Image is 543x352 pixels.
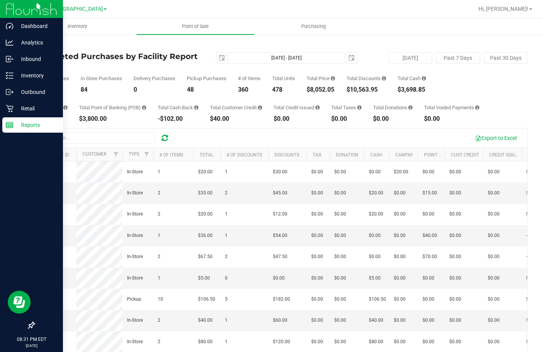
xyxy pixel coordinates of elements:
span: $0.00 [394,211,406,218]
span: $0.00 [394,189,406,197]
span: $0.00 [526,317,538,324]
div: $8,052.05 [307,87,335,93]
div: 360 [238,87,261,93]
span: 5 [225,296,228,303]
span: In-Store [127,275,143,282]
p: 08:31 PM EDT [3,336,59,343]
p: [DATE] [3,343,59,349]
span: $0.00 [449,168,461,176]
span: $40.00 [369,317,383,324]
p: Analytics [13,38,59,47]
div: Total Donations [373,105,413,110]
span: $5.00 [198,275,210,282]
span: $0.00 [334,253,346,260]
div: Total Voided Payments [424,105,479,110]
div: Total Price [307,76,335,81]
span: $0.00 [334,211,346,218]
span: $0.00 [526,168,538,176]
span: $0.00 [273,275,285,282]
a: Total [200,152,213,158]
div: $10,563.95 [347,87,386,93]
p: Reports [13,120,59,130]
span: In-Store [127,189,143,197]
span: $45.00 [273,189,287,197]
div: Total Discounts [347,76,386,81]
span: $30.00 [273,168,287,176]
span: $20.00 [198,168,213,176]
div: $0.00 [274,116,320,122]
span: $0.00 [369,253,381,260]
span: $0.00 [449,296,461,303]
i: Sum of all round-up-to-next-dollar total price adjustments for all purchases in the date range. [408,105,413,110]
div: $40.00 [210,116,262,122]
span: $0.00 [526,211,538,218]
span: $5.00 [369,275,381,282]
div: Total Credit Issued [274,105,320,110]
i: Sum of the successful, non-voided CanPay payment transactions for all purchases in the date range. [63,105,68,110]
span: $0.00 [526,338,538,345]
span: $0.00 [311,275,323,282]
inline-svg: Inventory [6,72,13,79]
span: $182.00 [273,296,290,303]
span: $12.00 [273,211,287,218]
div: 478 [272,87,295,93]
span: $0.00 [369,168,381,176]
span: 2 [158,189,160,197]
span: $0.00 [311,168,323,176]
span: 2 [225,253,228,260]
a: Inventory [18,18,137,35]
inline-svg: Dashboard [6,22,13,30]
span: $0.00 [488,296,500,303]
span: $0.00 [488,317,500,324]
div: 0 [134,87,175,93]
a: # of Discounts [226,152,262,158]
span: $0.00 [311,189,323,197]
div: Total Customer Credit [210,105,262,110]
span: 1 [158,168,160,176]
div: -$102.00 [158,116,198,122]
span: Purchasing [291,23,336,30]
span: 2 [158,253,160,260]
div: Delivery Purchases [134,76,175,81]
span: $40.00 [423,232,437,239]
span: 2 [225,189,228,197]
span: $0.00 [488,275,500,282]
i: Sum of the successful, non-voided payments using account credit for all purchases in the date range. [258,105,262,110]
span: 1 [158,275,160,282]
span: $0.00 [334,189,346,197]
p: Inbound [13,54,59,64]
span: $20.00 [394,168,408,176]
a: Credit Issued [489,152,521,158]
div: Pickup Purchases [187,76,226,81]
inline-svg: Reports [6,121,13,129]
span: Point of Sale [172,23,219,30]
span: 1 [225,211,228,218]
span: $20.00 [198,211,213,218]
span: $0.00 [334,296,346,303]
inline-svg: Outbound [6,88,13,96]
div: Total Cash [398,76,426,81]
span: $0.00 [423,338,434,345]
span: $0.00 [488,253,500,260]
span: select [346,53,357,63]
span: $35.00 [198,189,213,197]
span: $0.00 [423,317,434,324]
span: $0.00 [423,296,434,303]
span: $36.00 [198,232,213,239]
button: [DATE] [388,52,432,64]
span: $0.00 [526,275,538,282]
span: $0.00 [423,168,434,176]
span: $0.00 [449,232,461,239]
span: $0.00 [311,232,323,239]
div: $0.00 [373,116,413,122]
span: In-Store [127,317,143,324]
span: 1 [225,232,228,239]
a: Customer [83,151,106,157]
span: $0.00 [311,338,323,345]
span: Inventory [57,23,97,30]
span: $0.00 [488,338,500,345]
i: Sum of all voided payment transaction amounts, excluding tips and transaction fees, for all purch... [475,105,479,110]
span: $0.00 [394,296,406,303]
span: $0.00 [311,296,323,303]
inline-svg: Analytics [6,39,13,46]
